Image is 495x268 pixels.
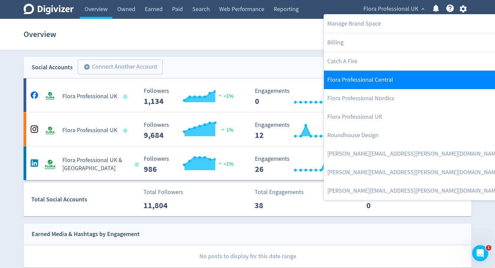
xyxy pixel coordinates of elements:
[472,245,488,261] iframe: Intercom live chat
[486,245,491,251] span: 1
